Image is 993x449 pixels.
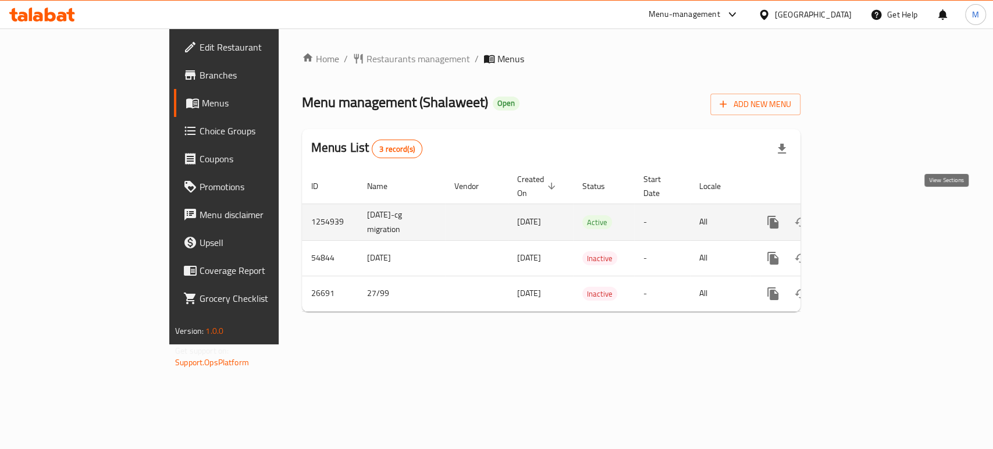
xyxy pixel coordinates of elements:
[200,291,326,305] span: Grocery Checklist
[366,52,470,66] span: Restaurants management
[302,169,880,312] table: enhanced table
[720,97,791,112] span: Add New Menu
[787,244,815,272] button: Change Status
[174,229,335,256] a: Upsell
[174,89,335,117] a: Menus
[972,8,979,21] span: M
[750,169,880,204] th: Actions
[174,145,335,173] a: Coupons
[582,252,617,265] span: Inactive
[174,201,335,229] a: Menu disclaimer
[200,124,326,138] span: Choice Groups
[768,135,796,163] div: Export file
[175,355,249,370] a: Support.OpsPlatform
[311,139,422,158] h2: Menus List
[200,208,326,222] span: Menu disclaimer
[175,323,204,338] span: Version:
[582,215,612,229] div: Active
[582,287,617,301] span: Inactive
[517,250,541,265] span: [DATE]
[759,208,787,236] button: more
[174,61,335,89] a: Branches
[205,323,223,338] span: 1.0.0
[517,214,541,229] span: [DATE]
[358,276,445,311] td: 27/99
[775,8,852,21] div: [GEOGRAPHIC_DATA]
[302,52,800,66] nav: breadcrumb
[634,204,690,240] td: -
[174,256,335,284] a: Coverage Report
[200,263,326,277] span: Coverage Report
[174,173,335,201] a: Promotions
[311,179,333,193] span: ID
[710,94,800,115] button: Add New Menu
[649,8,720,22] div: Menu-management
[372,144,422,155] span: 3 record(s)
[202,96,326,110] span: Menus
[200,236,326,250] span: Upsell
[358,204,445,240] td: [DATE]-cg migration
[493,98,519,108] span: Open
[759,244,787,272] button: more
[690,276,750,311] td: All
[699,179,736,193] span: Locale
[517,172,559,200] span: Created On
[787,280,815,308] button: Change Status
[358,240,445,276] td: [DATE]
[367,179,403,193] span: Name
[200,152,326,166] span: Coupons
[475,52,479,66] li: /
[497,52,524,66] span: Menus
[634,240,690,276] td: -
[690,240,750,276] td: All
[582,179,620,193] span: Status
[759,280,787,308] button: more
[690,204,750,240] td: All
[200,68,326,82] span: Branches
[200,40,326,54] span: Edit Restaurant
[634,276,690,311] td: -
[372,140,422,158] div: Total records count
[174,117,335,145] a: Choice Groups
[493,97,519,111] div: Open
[454,179,494,193] span: Vendor
[643,172,676,200] span: Start Date
[353,52,470,66] a: Restaurants management
[200,180,326,194] span: Promotions
[517,286,541,301] span: [DATE]
[582,216,612,229] span: Active
[302,89,488,115] span: Menu management ( Shalaweet )
[344,52,348,66] li: /
[174,284,335,312] a: Grocery Checklist
[175,343,229,358] span: Get support on:
[174,33,335,61] a: Edit Restaurant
